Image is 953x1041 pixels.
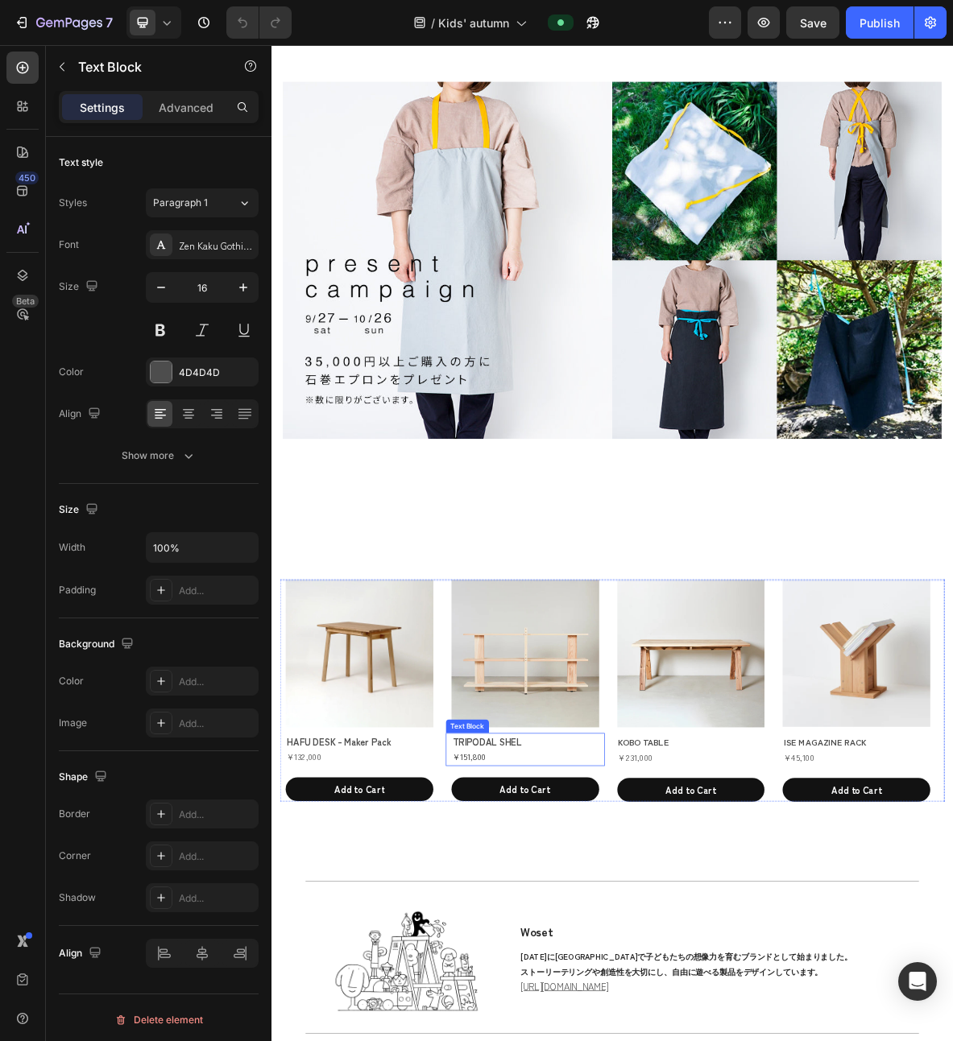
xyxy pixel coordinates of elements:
iframe: Design area [271,45,953,1041]
div: Undo/Redo [226,6,292,39]
div: Border [59,807,90,821]
div: Beta [12,295,39,308]
img: gempages_485499438039565566-4ae8c567-0516-45c2-9406-06be9c01d72c.webp [725,758,934,968]
div: Font [59,238,79,252]
button: Delete element [59,1007,259,1033]
img: gempages_485499438039565566-d5a0c871-9b54-4b14-95d6-3a9169df39dc.webp [491,758,700,968]
span: Kids' autumn [438,14,509,31]
img: gempages_485499438039565566-be48e29b-4a06-4a89-9ee8-00d1bb021e48.jpg [16,52,951,558]
div: Width [59,540,85,555]
div: Align [59,943,105,965]
div: Text style [59,155,103,170]
div: 450 [15,171,39,184]
div: Color [59,365,84,379]
div: Show more [122,448,197,464]
span: Save [800,16,827,30]
div: Background [59,634,137,655]
span: Paragraph 1 [153,196,208,210]
div: Size [59,499,102,521]
span: ¥45,100 [727,1002,770,1018]
div: Zen Kaku Gothic New [179,238,255,253]
div: Add... [179,891,255,906]
button: Save [786,6,839,39]
div: Add... [179,849,255,864]
div: Size [59,276,102,298]
div: Delete element [114,1010,203,1030]
span: / [431,14,435,31]
div: Align [59,403,104,425]
div: Color [59,674,84,688]
div: Add... [179,717,255,731]
button: Show more [59,441,259,470]
div: Publish [860,14,900,31]
span: ¥132,000 [22,1001,72,1018]
img: gempages_485499438039565566-73627742-374a-436b-b89c-10022a03d682.webp [255,758,465,968]
input: Auto [147,533,258,562]
div: Shadow [59,890,96,905]
span: ¥231,000 [492,1002,542,1018]
button: Paragraph 1 [146,188,259,217]
div: Shape [59,766,110,788]
button: Publish [846,6,914,39]
div: Corner [59,849,91,863]
div: Styles [59,196,87,210]
p: Text Block [78,57,215,76]
strong: ISE MAGAZINE RACK [727,979,843,996]
div: Padding [59,583,96,597]
div: Add... [179,584,255,598]
div: Add... [179,675,255,689]
span: ¥151,800 [257,1001,305,1018]
strong: TRIPODAL SHEL [257,977,354,997]
div: Image [59,716,87,730]
strong: HAFU DESK - Maker Pack [22,977,170,997]
img: gempages_485499438039565566-abd6d903-69ec-46ea-a0bd-a0349414a5e8.webp [20,758,230,968]
p: Advanced [159,99,213,116]
button: 7 [6,6,120,39]
p: Settings [80,99,125,116]
div: 4D4D4D [179,366,255,380]
div: Add... [179,808,255,822]
strong: KOBO TABLE [492,979,564,996]
div: Open Intercom Messenger [898,962,937,1001]
div: Text Block [251,958,305,973]
p: 7 [106,13,113,32]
